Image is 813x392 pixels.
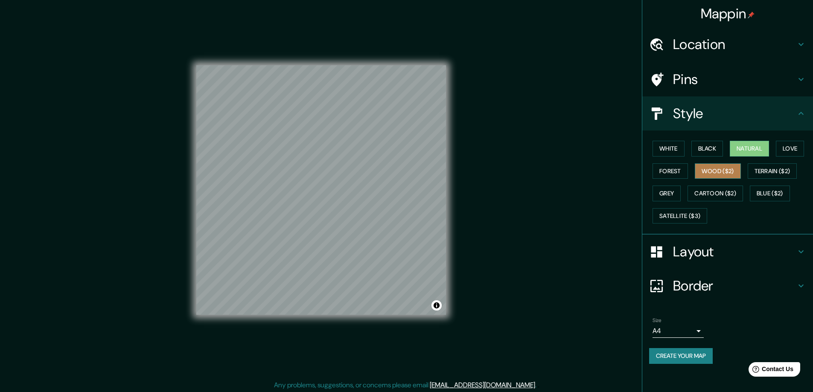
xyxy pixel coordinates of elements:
[688,186,743,201] button: Cartoon ($2)
[673,36,796,53] h4: Location
[748,163,797,179] button: Terrain ($2)
[653,186,681,201] button: Grey
[748,12,755,18] img: pin-icon.png
[701,5,755,22] h4: Mappin
[750,186,790,201] button: Blue ($2)
[737,359,804,383] iframe: Help widget launcher
[431,300,442,311] button: Toggle attribution
[642,269,813,303] div: Border
[642,96,813,131] div: Style
[642,235,813,269] div: Layout
[673,277,796,294] h4: Border
[642,62,813,96] div: Pins
[673,105,796,122] h4: Style
[538,380,539,390] div: .
[673,71,796,88] h4: Pins
[536,380,538,390] div: .
[274,380,536,390] p: Any problems, suggestions, or concerns please email .
[653,163,688,179] button: Forest
[691,141,723,157] button: Black
[653,141,685,157] button: White
[653,208,707,224] button: Satellite ($3)
[776,141,804,157] button: Love
[642,27,813,61] div: Location
[673,243,796,260] h4: Layout
[196,65,446,315] canvas: Map
[730,141,769,157] button: Natural
[430,380,535,389] a: [EMAIL_ADDRESS][DOMAIN_NAME]
[653,324,704,338] div: A4
[653,317,661,324] label: Size
[695,163,741,179] button: Wood ($2)
[649,348,713,364] button: Create your map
